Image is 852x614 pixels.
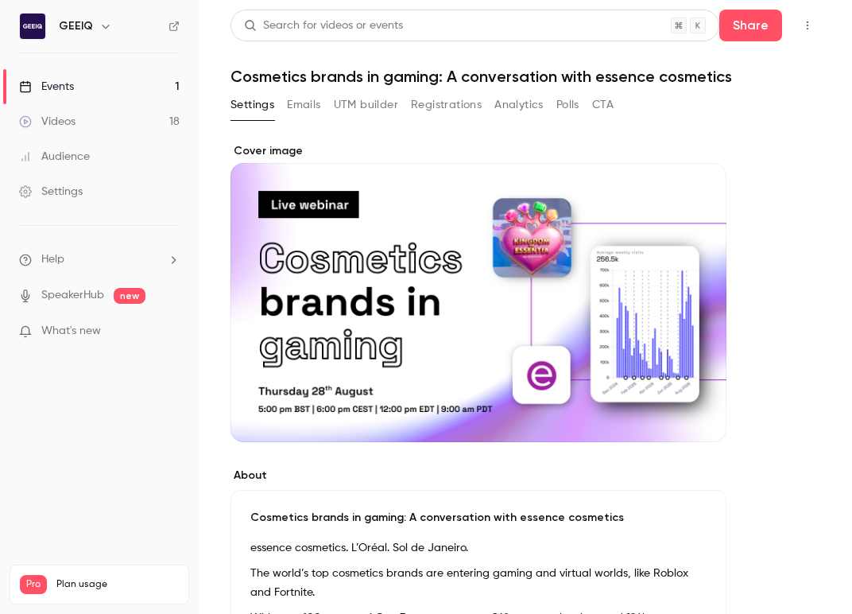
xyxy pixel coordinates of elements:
[250,510,707,526] p: Cosmetics brands in gaming: A conversation with essence cosmetics
[287,92,320,118] button: Emails
[719,10,782,41] button: Share
[20,14,45,39] img: GEEIQ
[334,92,398,118] button: UTM builder
[20,575,47,594] span: Pro
[494,92,544,118] button: Analytics
[19,114,76,130] div: Videos
[244,17,403,34] div: Search for videos or events
[230,143,726,442] section: Cover image
[230,143,726,159] label: Cover image
[556,92,579,118] button: Polls
[114,288,145,304] span: new
[41,323,101,340] span: What's new
[19,251,180,268] li: help-dropdown-opener
[250,564,707,602] p: The world’s top cosmetics brands are entering gaming and virtual worlds, like Roblox and Fortnite.
[230,468,726,484] label: About
[19,79,74,95] div: Events
[56,578,179,591] span: Plan usage
[161,324,180,339] iframe: Noticeable Trigger
[230,67,820,86] h1: Cosmetics brands in gaming: A conversation with essence cosmetics
[19,184,83,200] div: Settings
[59,18,93,34] h6: GEEIQ
[19,149,90,165] div: Audience
[250,538,707,558] p: essence cosmetics. L’Oréal. Sol de Janeiro.
[41,287,104,304] a: SpeakerHub
[592,92,614,118] button: CTA
[230,92,274,118] button: Settings
[41,251,64,268] span: Help
[411,92,482,118] button: Registrations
